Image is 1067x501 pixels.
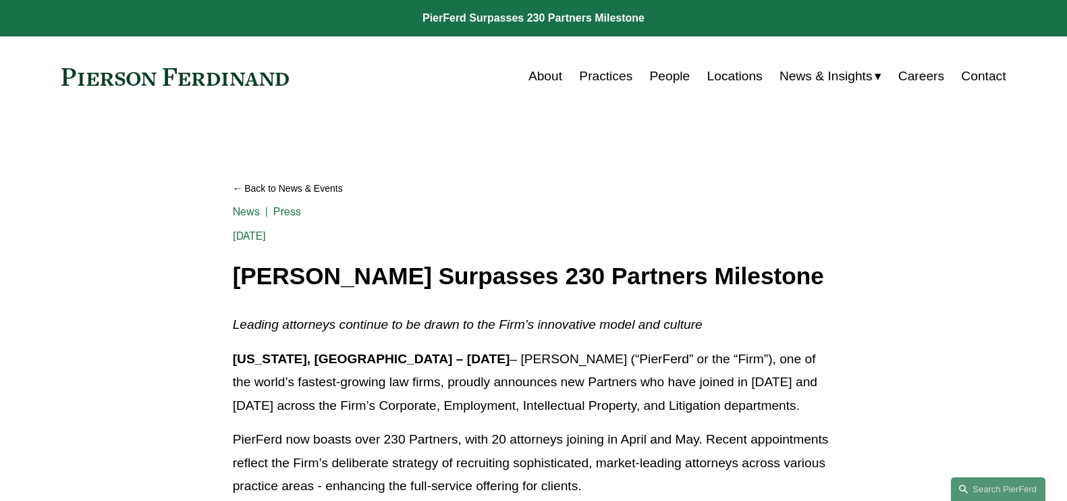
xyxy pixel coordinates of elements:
[233,352,510,366] strong: [US_STATE], [GEOGRAPHIC_DATA] – [DATE]
[650,63,690,89] a: People
[528,63,562,89] a: About
[951,477,1045,501] a: Search this site
[233,263,835,290] h1: [PERSON_NAME] Surpasses 230 Partners Milestone
[779,65,873,88] span: News & Insights
[233,348,835,418] p: – [PERSON_NAME] (“PierFerd” or the “Firm”), one of the world’s fastest-growing law firms, proudly...
[707,63,763,89] a: Locations
[233,177,835,201] a: Back to News & Events
[961,63,1006,89] a: Contact
[233,317,703,332] em: Leading attorneys continue to be drawn to the Firm’s innovative model and culture
[233,230,267,242] span: [DATE]
[273,205,301,218] a: Press
[779,63,881,89] a: folder dropdown
[233,205,261,218] a: News
[898,63,944,89] a: Careers
[579,63,632,89] a: Practices
[233,428,835,498] p: PierFerd now boasts over 230 Partners, with 20 attorneys joining in April and May. Recent appoint...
